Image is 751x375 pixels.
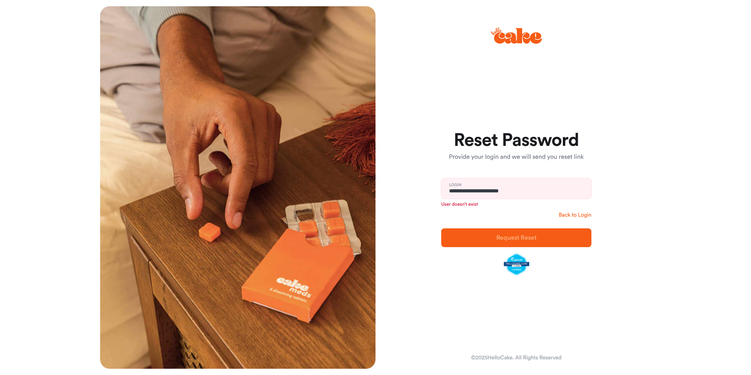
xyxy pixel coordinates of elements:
button: Request Reset [441,228,591,247]
span: Request Reset [496,235,537,241]
a: Back to Login [559,211,591,219]
div: © 2025 HelloCake. All Rights Reserved [471,354,561,362]
img: legit-script-certified.png [504,253,529,275]
h1: Reset Password [441,131,591,150]
p: User doesn’t exist [441,201,591,208]
p: Provide your login and we will send you reset link [441,153,591,162]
